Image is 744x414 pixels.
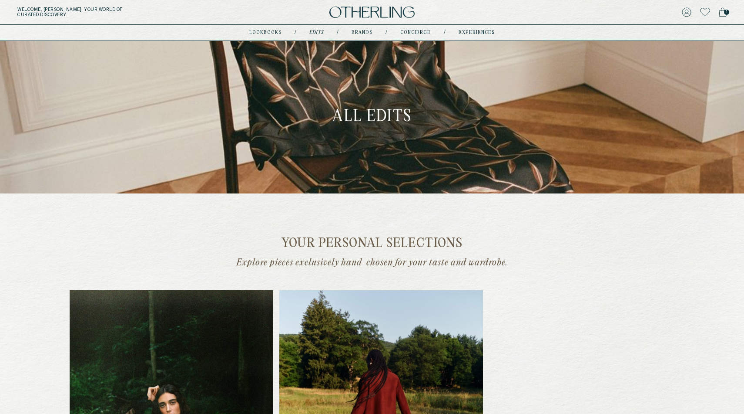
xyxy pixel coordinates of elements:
a: 1 [719,6,727,18]
div: / [337,29,338,36]
h1: All Edits [332,107,412,128]
a: Edits [309,31,324,35]
a: concierge [400,31,431,35]
div: / [385,29,387,36]
h2: Your personal selections [202,237,542,251]
div: / [444,29,446,36]
div: / [295,29,296,36]
a: experiences [459,31,495,35]
span: 1 [724,10,729,15]
a: Brands [352,31,372,35]
img: logo [329,7,415,18]
h5: Welcome, [PERSON_NAME] . Your world of curated discovery. [17,7,230,17]
a: lookbooks [249,31,282,35]
p: Explore pieces exclusively hand-chosen for your taste and wardrobe. [202,257,542,268]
